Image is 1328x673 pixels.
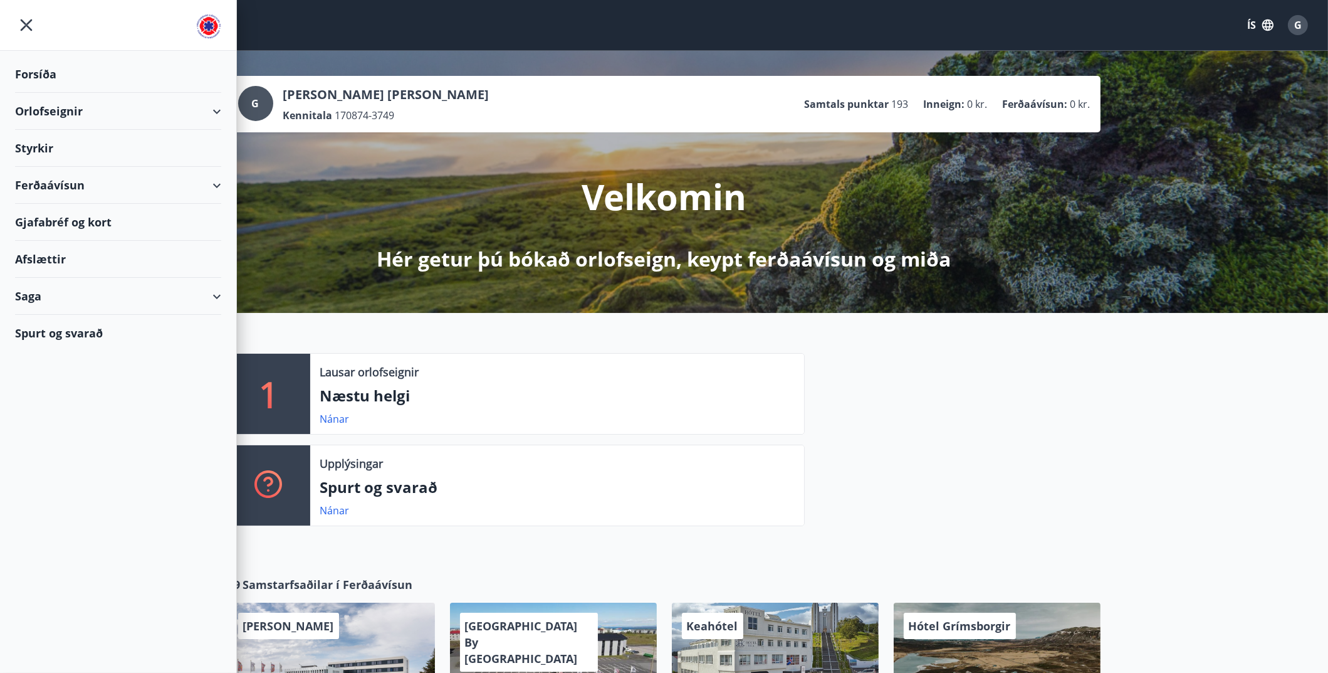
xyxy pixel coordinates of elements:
p: Velkomin [582,172,746,220]
img: union_logo [196,14,221,39]
div: Gjafabréf og kort [15,204,221,241]
p: Spurt og svarað [320,477,794,498]
span: [GEOGRAPHIC_DATA] By [GEOGRAPHIC_DATA] [465,618,578,666]
span: G [252,97,259,110]
div: Spurt og svarað [15,315,221,351]
span: 170874-3749 [335,109,395,122]
div: Forsíða [15,56,221,93]
p: Lausar orlofseignir [320,364,419,380]
span: Hótel Grímsborgir [909,618,1011,633]
p: Ferðaávísun : [1003,97,1068,111]
div: Orlofseignir [15,93,221,130]
p: Inneign : [924,97,965,111]
p: Upplýsingar [320,455,384,472]
div: Saga [15,278,221,315]
span: 193 [892,97,909,111]
span: Keahótel [687,618,738,633]
a: Nánar [320,504,350,517]
button: G [1283,10,1313,40]
button: ÍS [1240,14,1280,36]
a: Nánar [320,412,350,426]
span: Samstarfsaðilar í Ferðaávísun [243,576,413,593]
span: 0 kr. [1070,97,1090,111]
p: Hér getur þú bókað orlofseign, keypt ferðaávísun og miða [377,245,951,273]
div: Ferðaávísun [15,167,221,204]
div: Afslættir [15,241,221,278]
div: Styrkir [15,130,221,167]
span: 0 kr. [968,97,988,111]
p: 1 [259,370,280,418]
p: Samtals punktar [805,97,889,111]
p: Kennitala [283,109,333,122]
p: Næstu helgi [320,385,794,406]
button: menu [15,14,38,36]
p: [PERSON_NAME] [PERSON_NAME] [283,86,489,103]
span: [PERSON_NAME] [243,618,334,633]
span: G [1294,18,1302,32]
